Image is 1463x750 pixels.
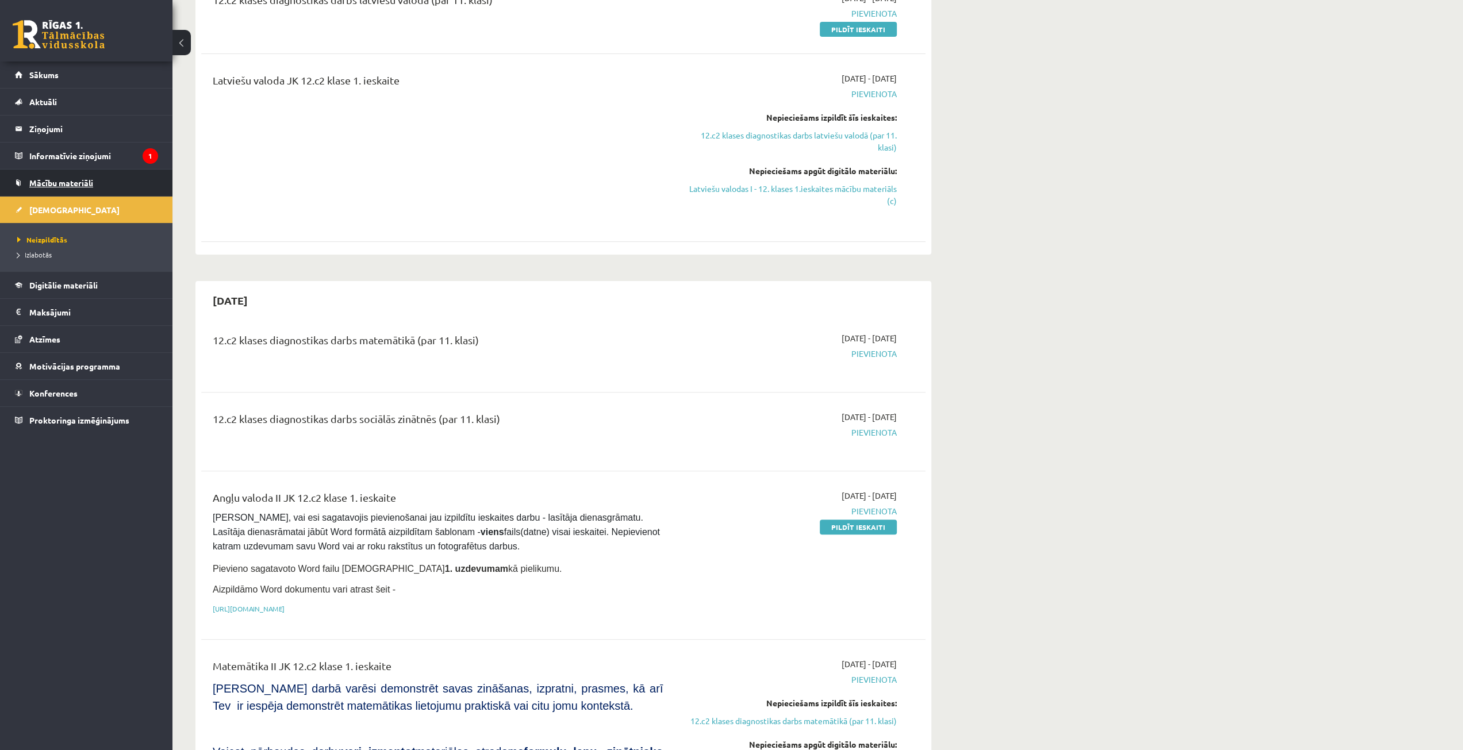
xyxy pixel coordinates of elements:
[680,88,897,100] span: Pievienota
[820,520,897,534] a: Pildīt ieskaiti
[680,674,897,686] span: Pievienota
[15,116,158,142] a: Ziņojumi
[213,72,663,94] div: Latviešu valoda JK 12.c2 klase 1. ieskaite
[15,353,158,379] a: Motivācijas programma
[213,682,663,712] span: [PERSON_NAME] darbā varēsi demonstrēt savas zināšanas, izpratni, prasmes, kā arī Tev ir iespēja d...
[15,272,158,298] a: Digitālie materiāli
[143,148,158,164] i: 1
[15,380,158,406] a: Konferences
[820,22,897,37] a: Pildīt ieskaiti
[29,415,129,425] span: Proktoringa izmēģinājums
[213,513,662,551] span: [PERSON_NAME], vai esi sagatavojis pievienošanai jau izpildītu ieskaites darbu - lasītāja dienasg...
[15,89,158,115] a: Aktuāli
[29,334,60,344] span: Atzīmes
[17,250,52,259] span: Izlabotās
[213,490,663,511] div: Angļu valoda II JK 12.c2 klase 1. ieskaite
[213,564,562,574] span: Pievieno sagatavoto Word failu [DEMOGRAPHIC_DATA] kā pielikumu.
[15,326,158,352] a: Atzīmes
[680,715,897,727] a: 12.c2 klases diagnostikas darbs matemātikā (par 11. klasi)
[29,388,78,398] span: Konferences
[680,426,897,439] span: Pievienota
[842,490,897,502] span: [DATE] - [DATE]
[29,299,158,325] legend: Maksājumi
[842,332,897,344] span: [DATE] - [DATE]
[680,183,897,207] a: Latviešu valodas I - 12. klases 1.ieskaites mācību materiāls (c)
[445,564,508,574] strong: 1. uzdevumam
[15,61,158,88] a: Sākums
[680,697,897,709] div: Nepieciešams izpildīt šīs ieskaites:
[213,584,395,594] span: Aizpildāmo Word dokumentu vari atrast šeit -
[680,348,897,360] span: Pievienota
[29,116,158,142] legend: Ziņojumi
[15,197,158,223] a: [DEMOGRAPHIC_DATA]
[15,170,158,196] a: Mācību materiāli
[15,143,158,169] a: Informatīvie ziņojumi1
[842,658,897,670] span: [DATE] - [DATE]
[842,72,897,84] span: [DATE] - [DATE]
[29,143,158,169] legend: Informatīvie ziņojumi
[201,287,259,314] h2: [DATE]
[29,361,120,371] span: Motivācijas programma
[15,407,158,433] a: Proktoringa izmēģinājums
[17,235,67,244] span: Neizpildītās
[680,165,897,177] div: Nepieciešams apgūt digitālo materiālu:
[680,505,897,517] span: Pievienota
[13,20,105,49] a: Rīgas 1. Tālmācības vidusskola
[29,70,59,80] span: Sākums
[680,111,897,124] div: Nepieciešams izpildīt šīs ieskaites:
[842,411,897,423] span: [DATE] - [DATE]
[213,332,663,353] div: 12.c2 klases diagnostikas darbs matemātikā (par 11. klasi)
[213,658,663,679] div: Matemātika II JK 12.c2 klase 1. ieskaite
[17,249,161,260] a: Izlabotās
[15,299,158,325] a: Maksājumi
[29,205,120,215] span: [DEMOGRAPHIC_DATA]
[29,280,98,290] span: Digitālie materiāli
[680,7,897,20] span: Pievienota
[29,97,57,107] span: Aktuāli
[213,604,285,613] a: [URL][DOMAIN_NAME]
[481,527,504,537] strong: viens
[680,129,897,153] a: 12.c2 klases diagnostikas darbs latviešu valodā (par 11. klasi)
[213,411,663,432] div: 12.c2 klases diagnostikas darbs sociālās zinātnēs (par 11. klasi)
[29,178,93,188] span: Mācību materiāli
[17,234,161,245] a: Neizpildītās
